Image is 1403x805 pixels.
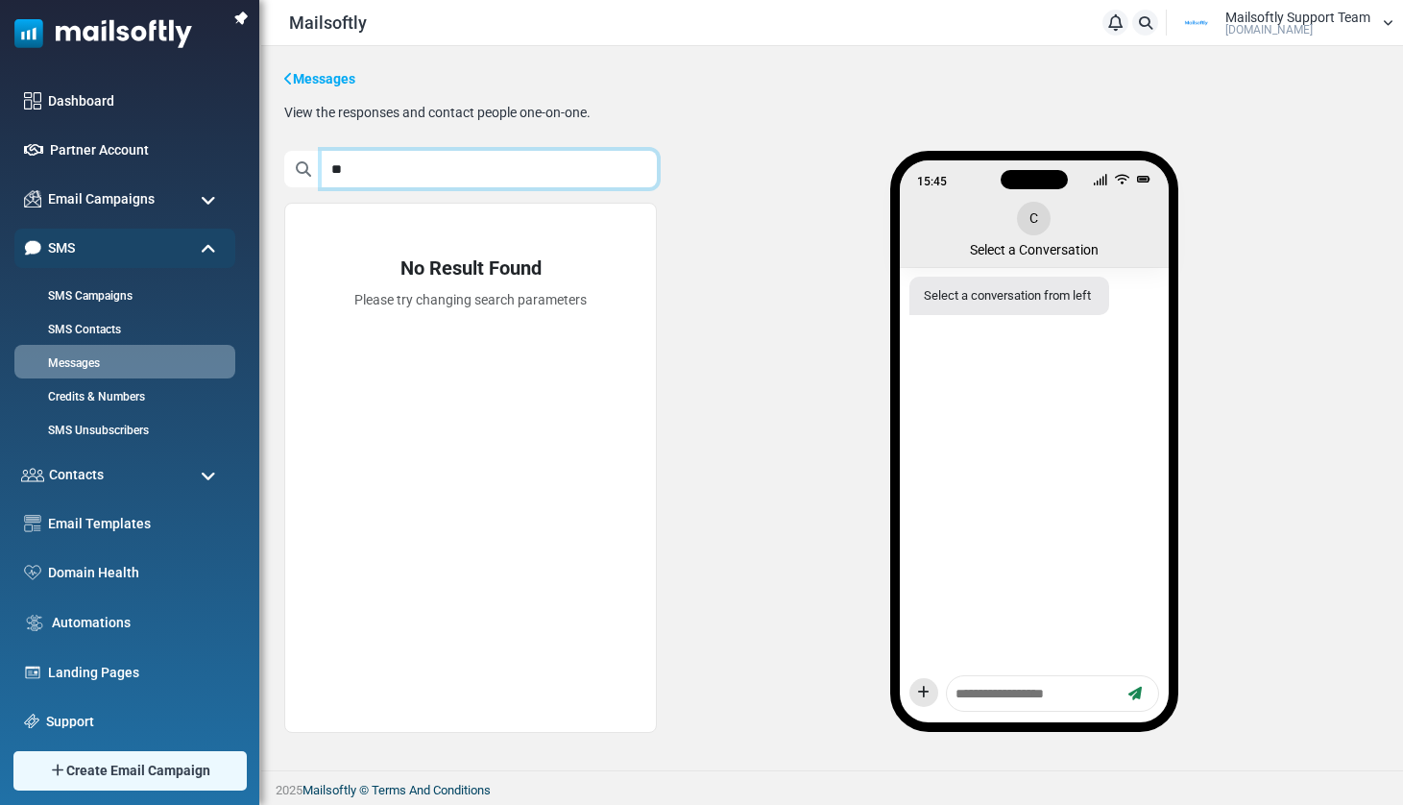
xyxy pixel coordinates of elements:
[48,563,226,583] a: Domain Health
[14,321,230,338] a: SMS Contacts
[24,515,41,532] img: email-templates-icon.svg
[400,254,542,282] div: No Result Found
[261,770,1403,805] footer: 2025
[24,239,41,256] img: sms-icon-active.png
[14,287,230,305] a: SMS Campaigns
[1173,9,1393,37] a: User Logo Mailsoftly Support Team [DOMAIN_NAME]
[48,663,226,683] a: Landing Pages
[372,783,491,797] span: translation missing: en.layouts.footer.terms_and_conditions
[24,92,41,110] img: dashboard-icon.svg
[24,612,45,634] img: workflow.svg
[909,277,1109,315] div: Select a conversation from left
[52,613,226,633] a: Automations
[48,189,155,209] span: Email Campaigns
[21,468,44,481] img: contacts-icon.svg
[1225,24,1313,36] span: [DOMAIN_NAME]
[50,140,226,160] a: Partner Account
[14,354,230,372] a: Messages
[354,290,587,310] span: Please try changing search parameters
[289,10,367,36] span: Mailsoftly
[24,714,39,729] img: support-icon.svg
[66,761,210,781] span: Create Email Campaign
[24,565,41,580] img: domain-health-icon.svg
[917,173,1085,185] div: 15:45
[24,190,41,207] img: campaigns-icon.png
[284,69,355,89] a: Messages
[48,91,226,111] a: Dashboard
[48,238,75,258] span: SMS
[49,465,104,485] span: Contacts
[48,514,226,534] a: Email Templates
[46,712,226,732] a: Support
[1225,11,1370,24] span: Mailsoftly Support Team
[14,422,230,439] a: SMS Unsubscribers
[302,783,369,797] a: Mailsoftly ©
[14,388,230,405] a: Credits & Numbers
[24,664,41,681] img: landing_pages.svg
[284,105,591,120] div: View the responses and contact people one-on-one.
[1173,9,1221,37] img: User Logo
[372,783,491,797] a: Terms And Conditions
